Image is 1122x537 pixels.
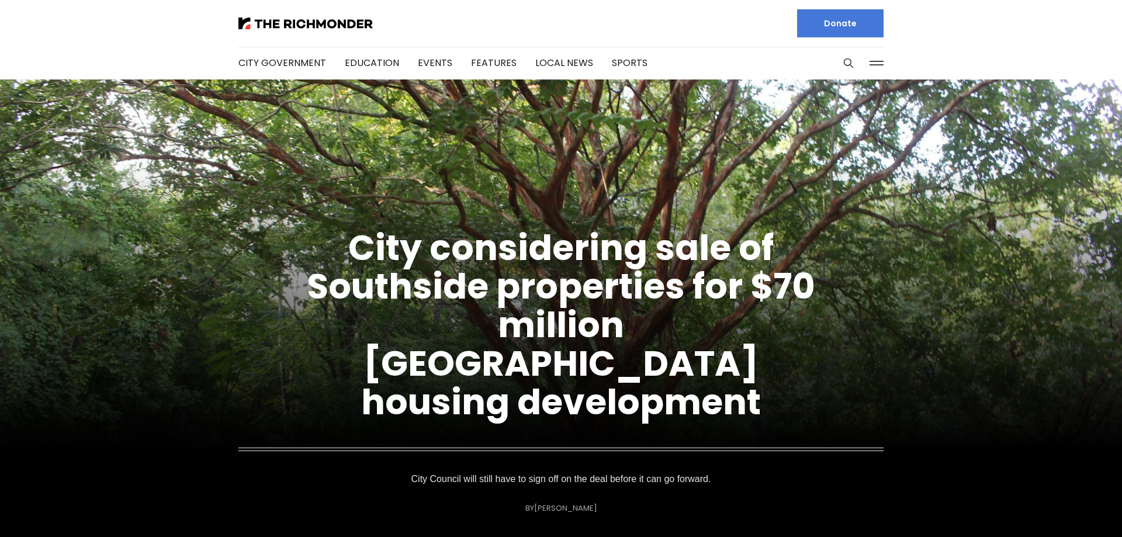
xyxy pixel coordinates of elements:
iframe: portal-trigger [1023,480,1122,537]
button: Search this site [840,54,857,72]
a: Sports [612,56,647,70]
a: City considering sale of Southside properties for $70 million [GEOGRAPHIC_DATA] housing development [307,223,815,427]
a: Events [418,56,452,70]
a: City Government [238,56,326,70]
div: By [525,504,597,512]
a: Local News [535,56,593,70]
a: Donate [797,9,884,37]
p: City Council will still have to sign off on the deal before it can go forward. [407,471,715,487]
a: Features [471,56,517,70]
a: Education [345,56,399,70]
a: [PERSON_NAME] [534,503,597,514]
img: The Richmonder [238,18,373,29]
